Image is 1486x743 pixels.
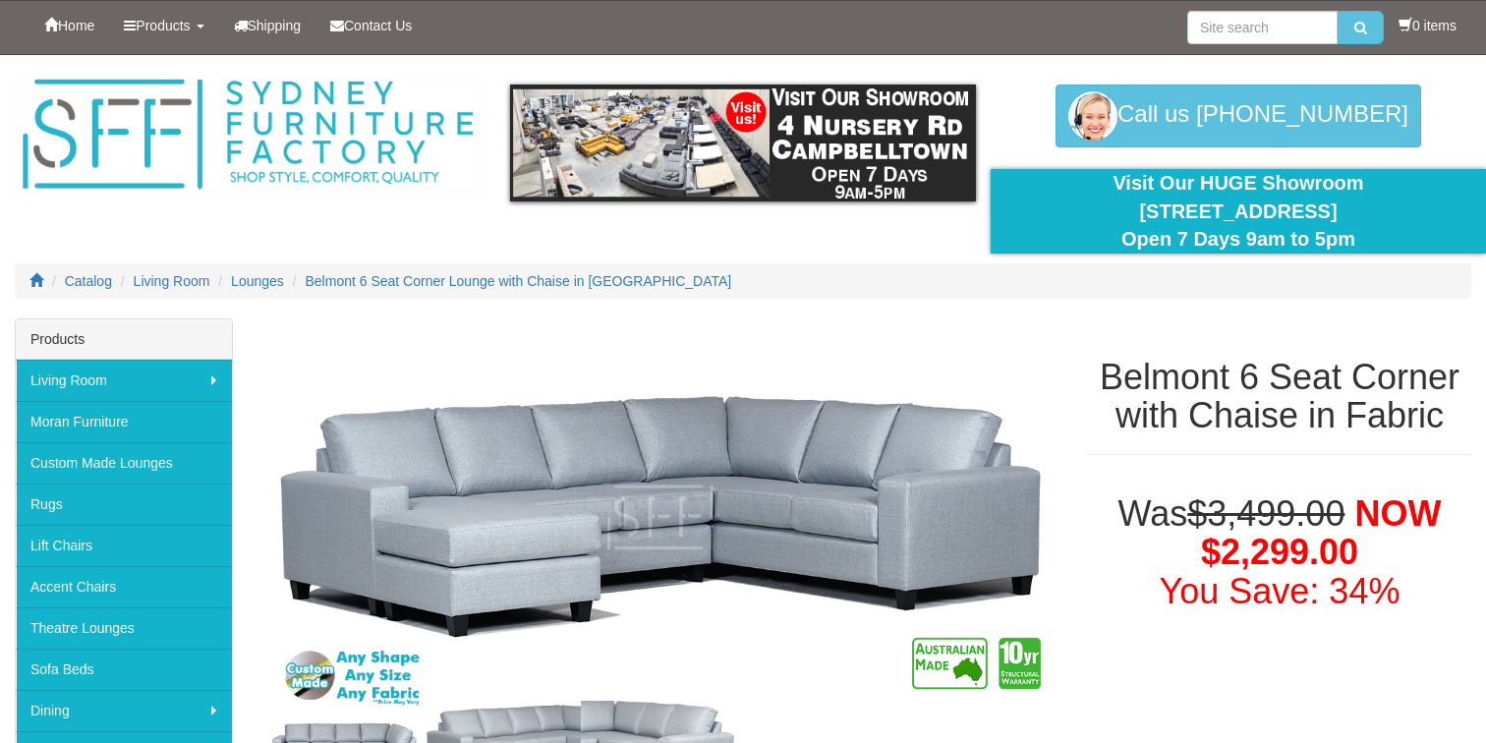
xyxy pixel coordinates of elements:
a: Moran Furniture [16,401,232,442]
div: Visit Our HUGE Showroom [STREET_ADDRESS] Open 7 Days 9am to 5pm [1005,169,1471,254]
a: Dining [16,690,232,731]
img: showroom.gif [510,85,976,201]
a: Belmont 6 Seat Corner Lounge with Chaise in [GEOGRAPHIC_DATA] [306,273,732,289]
a: Custom Made Lounges [16,442,232,484]
a: Contact Us [315,1,427,50]
input: Site search [1187,11,1338,44]
h1: Was [1088,494,1471,611]
a: Lounges [231,273,284,289]
h1: Belmont 6 Seat Corner with Chaise in Fabric [1088,358,1471,435]
font: You Save: 34% [1160,571,1400,611]
span: Home [58,18,94,33]
a: Sofa Beds [16,649,232,690]
img: Sydney Furniture Factory [15,75,481,195]
div: Products [16,319,232,360]
a: Rugs [16,484,232,525]
del: $3,499.00 [1187,493,1344,534]
a: Catalog [65,273,112,289]
a: Products [109,1,218,50]
a: Lift Chairs [16,525,232,566]
a: Accent Chairs [16,566,232,607]
span: Shipping [248,18,302,33]
a: Home [29,1,109,50]
a: Living Room [134,273,210,289]
span: NOW $2,299.00 [1201,493,1441,573]
a: Theatre Lounges [16,607,232,649]
a: Living Room [16,360,232,401]
li: 0 items [1399,16,1457,35]
span: Contact Us [344,18,412,33]
span: Products [136,18,190,33]
a: Shipping [219,1,316,50]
